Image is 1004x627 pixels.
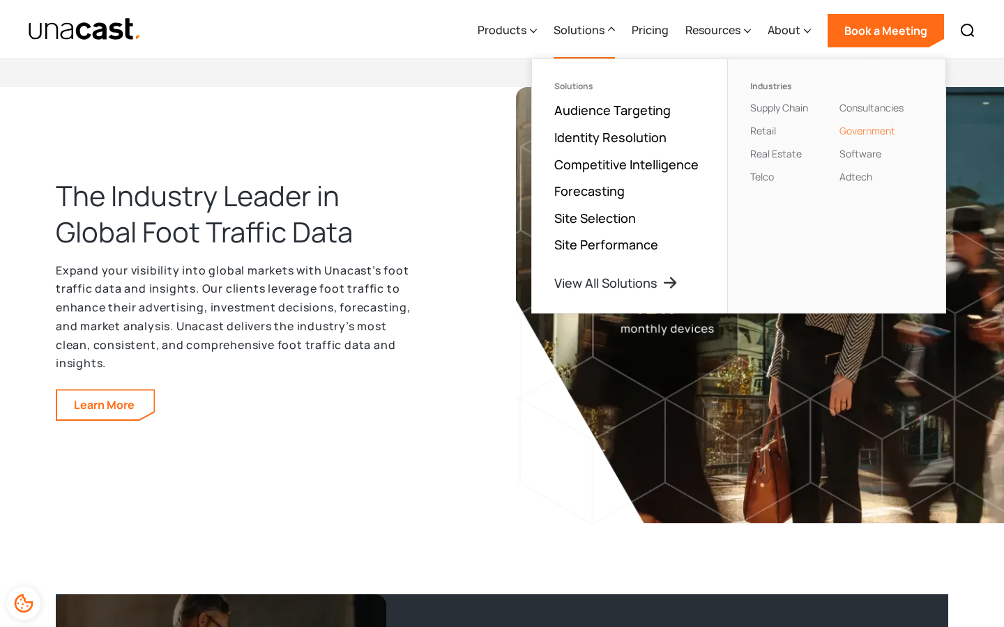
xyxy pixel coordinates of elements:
div: Industries [750,82,834,91]
a: Audience Targeting [554,102,671,118]
a: View All Solutions [554,274,678,291]
a: Learn more about our foot traffic data [57,390,154,419]
a: Competitive Intelligence [554,156,699,173]
div: Resources [685,22,740,38]
a: Government [839,124,895,137]
a: Software [839,147,881,160]
a: Adtech [839,170,872,183]
div: Solutions [554,22,604,38]
a: Consultancies [839,101,904,114]
h2: The Industry Leader in Global Foot Traffic Data [56,178,418,250]
div: About [768,22,800,38]
div: Solutions [554,82,705,91]
div: About [768,2,811,59]
div: Products [478,2,537,59]
div: Products [478,22,526,38]
div: Cookie Preferences [7,587,40,620]
img: Unacast text logo [28,17,142,42]
a: Book a Meeting [828,14,944,47]
a: home [28,17,142,42]
a: Site Performance [554,236,658,253]
a: Retail [750,124,776,137]
a: Pricing [632,2,669,59]
a: Supply Chain [750,101,808,114]
div: Resources [685,2,751,59]
a: Identity Resolution [554,129,667,146]
nav: Solutions [531,59,946,313]
a: Real Estate [750,147,802,160]
a: Forecasting [554,183,625,199]
p: Expand your visibility into global markets with Unacast’s foot traffic data and insights. Our cli... [56,261,418,373]
a: Site Selection [554,210,636,226]
img: Search icon [959,22,976,39]
a: Telco [750,170,774,183]
div: Solutions [554,2,615,59]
